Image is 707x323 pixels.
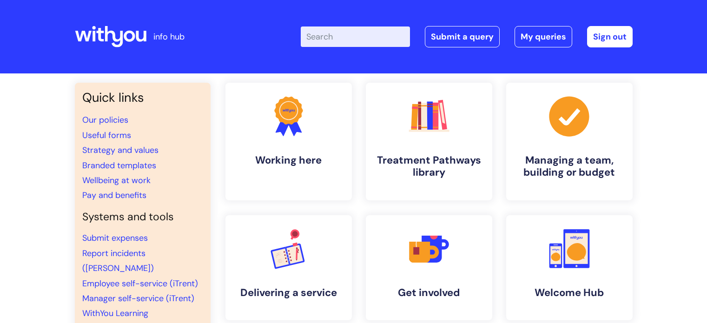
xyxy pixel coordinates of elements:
p: info hub [153,29,185,44]
a: Report incidents ([PERSON_NAME]) [82,248,154,274]
a: My queries [515,26,572,47]
a: Useful forms [82,130,131,141]
h4: Working here [233,154,344,166]
a: Managing a team, building or budget [506,83,633,200]
a: Strategy and values [82,145,159,156]
h3: Quick links [82,90,203,105]
h4: Systems and tools [82,211,203,224]
a: Wellbeing at work [82,175,151,186]
a: Submit a query [425,26,500,47]
h4: Treatment Pathways library [373,154,485,179]
a: Pay and benefits [82,190,146,201]
a: Our policies [82,114,128,125]
a: Submit expenses [82,232,148,244]
h4: Get involved [373,287,485,299]
a: Employee self-service (iTrent) [82,278,198,289]
a: Branded templates [82,160,156,171]
input: Search [301,26,410,47]
a: Working here [225,83,352,200]
a: WithYou Learning [82,308,148,319]
a: Welcome Hub [506,215,633,320]
a: Delivering a service [225,215,352,320]
div: | - [301,26,633,47]
a: Treatment Pathways library [366,83,492,200]
a: Manager self-service (iTrent) [82,293,194,304]
h4: Delivering a service [233,287,344,299]
a: Sign out [587,26,633,47]
a: Get involved [366,215,492,320]
h4: Welcome Hub [514,287,625,299]
h4: Managing a team, building or budget [514,154,625,179]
